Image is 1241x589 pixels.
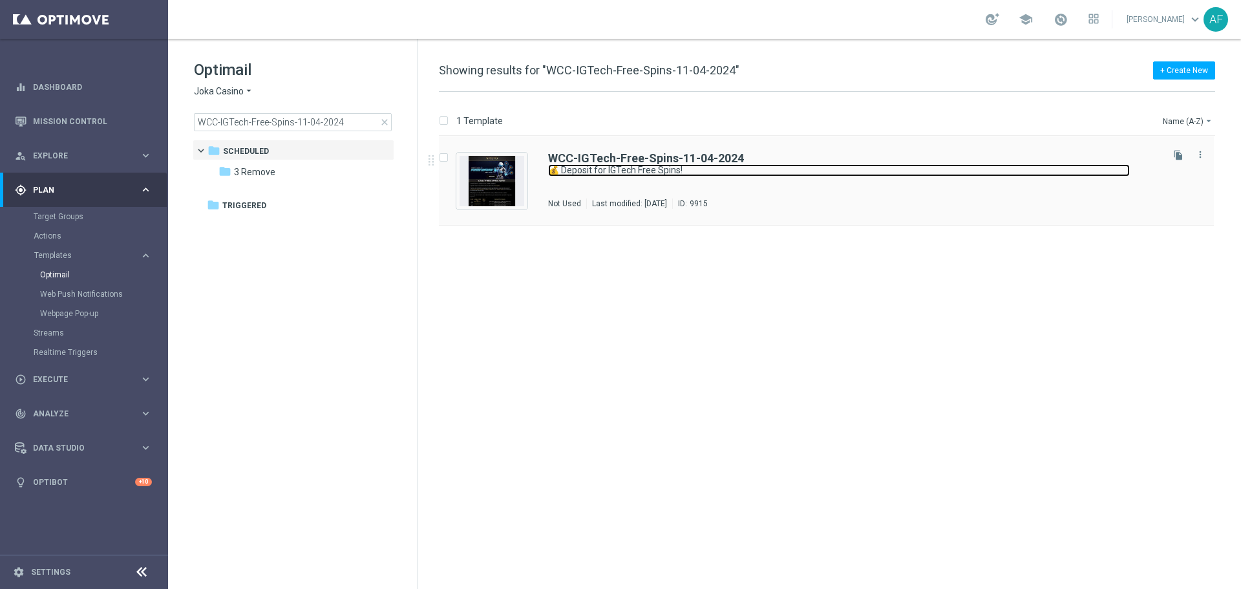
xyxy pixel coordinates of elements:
button: track_changes Analyze keyboard_arrow_right [14,409,153,419]
div: Actions [34,226,167,246]
div: Dashboard [15,70,152,104]
div: Streams [34,323,167,343]
i: play_circle_outline [15,374,27,385]
span: Scheduled [223,145,269,157]
span: Triggered [222,200,266,211]
button: Mission Control [14,116,153,127]
div: Data Studio [15,442,140,454]
span: Analyze [33,410,140,418]
button: file_copy [1170,147,1187,164]
button: Name (A-Z)arrow_drop_down [1161,113,1215,129]
button: Data Studio keyboard_arrow_right [14,443,153,453]
a: [PERSON_NAME]keyboard_arrow_down [1125,10,1204,29]
a: Dashboard [33,70,152,104]
div: 💰 Deposit for IGTech Free Spins! [548,164,1160,177]
a: Target Groups [34,211,134,222]
span: 3 Remove [234,166,275,178]
div: Web Push Notifications [40,284,167,304]
button: + Create New [1153,61,1215,80]
div: Optibot [15,465,152,499]
div: Target Groups [34,207,167,226]
b: WCC-IGTech-Free-Spins-11-04-2024 [548,151,744,165]
button: equalizer Dashboard [14,82,153,92]
div: Not Used [548,198,581,209]
a: Mission Control [33,104,152,138]
div: Optimail [40,265,167,284]
i: keyboard_arrow_right [140,373,152,385]
div: +10 [135,478,152,486]
span: close [379,117,390,127]
i: lightbulb [15,477,27,488]
div: Plan [15,184,140,196]
input: Search Template [194,113,392,131]
div: Analyze [15,408,140,420]
a: Optimail [40,270,134,280]
i: settings [13,566,25,578]
div: ID: [672,198,708,209]
i: track_changes [15,408,27,420]
a: Actions [34,231,134,241]
i: equalizer [15,81,27,93]
a: Webpage Pop-up [40,308,134,319]
button: person_search Explore keyboard_arrow_right [14,151,153,161]
button: more_vert [1194,147,1207,162]
div: Webpage Pop-up [40,304,167,323]
div: Templates [34,252,140,259]
div: 9915 [690,198,708,209]
span: Explore [33,152,140,160]
a: Optibot [33,465,135,499]
span: Showing results for "WCC-IGTech-Free-Spins-11-04-2024" [439,63,739,77]
i: arrow_drop_down [244,85,254,98]
h1: Optimail [194,59,392,80]
i: keyboard_arrow_right [140,184,152,196]
i: keyboard_arrow_right [140,442,152,454]
span: Plan [33,186,140,194]
div: Templates [34,246,167,323]
i: folder [218,165,231,178]
span: Templates [34,252,127,259]
i: arrow_drop_down [1204,116,1214,126]
span: Execute [33,376,140,383]
p: 1 Template [456,115,503,127]
div: Explore [15,150,140,162]
a: Streams [34,328,134,338]
i: keyboard_arrow_right [140,250,152,262]
a: WCC-IGTech-Free-Spins-11-04-2024 [548,153,744,164]
span: Data Studio [33,444,140,452]
a: Web Push Notifications [40,289,134,299]
i: file_copy [1173,150,1183,160]
i: gps_fixed [15,184,27,196]
i: person_search [15,150,27,162]
div: Mission Control [15,104,152,138]
button: Templates keyboard_arrow_right [34,250,153,261]
div: AF [1204,7,1228,32]
img: 9915.jpeg [460,156,524,206]
a: Settings [31,568,70,576]
button: play_circle_outline Execute keyboard_arrow_right [14,374,153,385]
button: lightbulb Optibot +10 [14,477,153,487]
button: gps_fixed Plan keyboard_arrow_right [14,185,153,195]
div: Realtime Triggers [34,343,167,362]
i: more_vert [1195,149,1205,160]
i: keyboard_arrow_right [140,149,152,162]
div: Execute [15,374,140,385]
a: 💰 Deposit for IGTech Free Spins! [548,164,1130,177]
div: Last modified: [DATE] [587,198,672,209]
a: Realtime Triggers [34,347,134,358]
span: Joka Casino [194,85,244,98]
i: folder [207,144,220,157]
span: school [1019,12,1033,27]
span: keyboard_arrow_down [1188,12,1202,27]
i: keyboard_arrow_right [140,407,152,420]
button: Joka Casino arrow_drop_down [194,85,254,98]
div: Press SPACE to select this row. [426,136,1238,226]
